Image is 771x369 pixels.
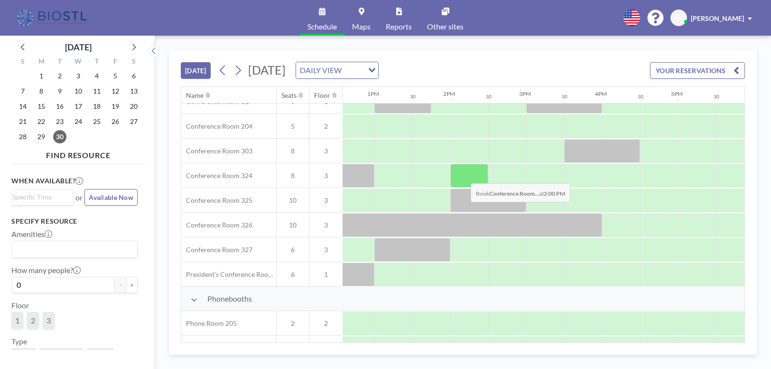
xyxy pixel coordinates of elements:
[31,316,35,325] span: 2
[281,91,297,100] div: Seats
[277,270,309,279] span: 6
[16,115,29,128] span: Sunday, September 21, 2025
[13,192,68,202] input: Search for option
[75,193,83,202] span: or
[12,241,137,257] div: Search for option
[309,196,343,205] span: 3
[72,100,85,113] span: Wednesday, September 17, 2025
[443,90,455,97] div: 2PM
[35,100,48,113] span: Monday, September 15, 2025
[32,56,51,68] div: M
[671,90,683,97] div: 5PM
[109,69,122,83] span: Friday, September 5, 2025
[126,277,138,293] button: +
[410,94,416,100] div: 30
[53,130,66,143] span: Tuesday, September 30, 2025
[35,115,48,128] span: Monday, September 22, 2025
[181,319,237,328] span: Phone Room 205
[53,115,66,128] span: Tuesday, September 23, 2025
[115,277,126,293] button: -
[14,56,32,68] div: S
[127,100,140,113] span: Saturday, September 20, 2025
[35,69,48,83] span: Monday, September 1, 2025
[127,115,140,128] span: Saturday, September 27, 2025
[298,64,344,76] span: DAILY VIEW
[90,100,103,113] span: Thursday, September 18, 2025
[277,246,309,254] span: 6
[51,56,69,68] div: T
[309,221,343,229] span: 3
[277,171,309,180] span: 8
[11,217,138,226] h3: Specify resource
[90,85,103,98] span: Thursday, September 11, 2025
[15,316,19,325] span: 1
[127,69,140,83] span: Saturday, September 6, 2025
[309,122,343,131] span: 2
[471,183,570,202] span: Book at
[181,246,252,254] span: Conference Room 327
[90,115,103,128] span: Thursday, September 25, 2025
[489,190,539,197] b: Conference Room...
[309,319,343,328] span: 2
[181,122,252,131] span: Conference Room 204
[367,90,379,97] div: 1PM
[11,337,27,346] label: Type
[309,270,343,279] span: 1
[127,85,140,98] span: Saturday, September 13, 2025
[675,14,683,22] span: SV
[84,189,138,206] button: Available Now
[15,9,91,28] img: organization-logo
[87,56,106,68] div: T
[11,265,81,275] label: How many people?
[248,63,286,77] span: [DATE]
[35,130,48,143] span: Monday, September 29, 2025
[16,85,29,98] span: Sunday, September 7, 2025
[69,56,88,68] div: W
[638,94,643,100] div: 30
[427,23,464,30] span: Other sites
[124,56,143,68] div: S
[72,69,85,83] span: Wednesday, September 3, 2025
[12,190,73,204] div: Search for option
[53,100,66,113] span: Tuesday, September 16, 2025
[650,62,745,79] button: YOUR RESERVATIONS
[11,147,145,160] h4: FIND RESOURCE
[181,171,252,180] span: Conference Room 324
[89,193,133,201] span: Available Now
[486,94,492,100] div: 30
[314,91,330,100] div: Floor
[65,40,92,54] div: [DATE]
[16,100,29,113] span: Sunday, September 14, 2025
[181,221,252,229] span: Conference Room 326
[386,23,412,30] span: Reports
[207,294,252,303] span: Phonebooths
[544,190,565,197] b: 2:00 PM
[16,130,29,143] span: Sunday, September 28, 2025
[344,64,362,76] input: Search for option
[595,90,607,97] div: 4PM
[277,122,309,131] span: 5
[352,23,371,30] span: Maps
[309,147,343,155] span: 3
[72,115,85,128] span: Wednesday, September 24, 2025
[11,301,29,310] label: Floor
[11,229,52,239] label: Amenities
[277,221,309,229] span: 10
[296,62,378,78] div: Search for option
[109,85,122,98] span: Friday, September 12, 2025
[307,23,337,30] span: Schedule
[277,319,309,328] span: 2
[562,94,567,100] div: 30
[277,196,309,205] span: 10
[53,85,66,98] span: Tuesday, September 9, 2025
[714,94,719,100] div: 30
[181,270,276,279] span: President's Conference Room - 109
[519,90,531,97] div: 3PM
[277,147,309,155] span: 8
[90,69,103,83] span: Thursday, September 4, 2025
[53,69,66,83] span: Tuesday, September 2, 2025
[691,14,744,22] span: [PERSON_NAME]
[309,246,343,254] span: 3
[13,243,132,255] input: Search for option
[181,147,252,155] span: Conference Room 303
